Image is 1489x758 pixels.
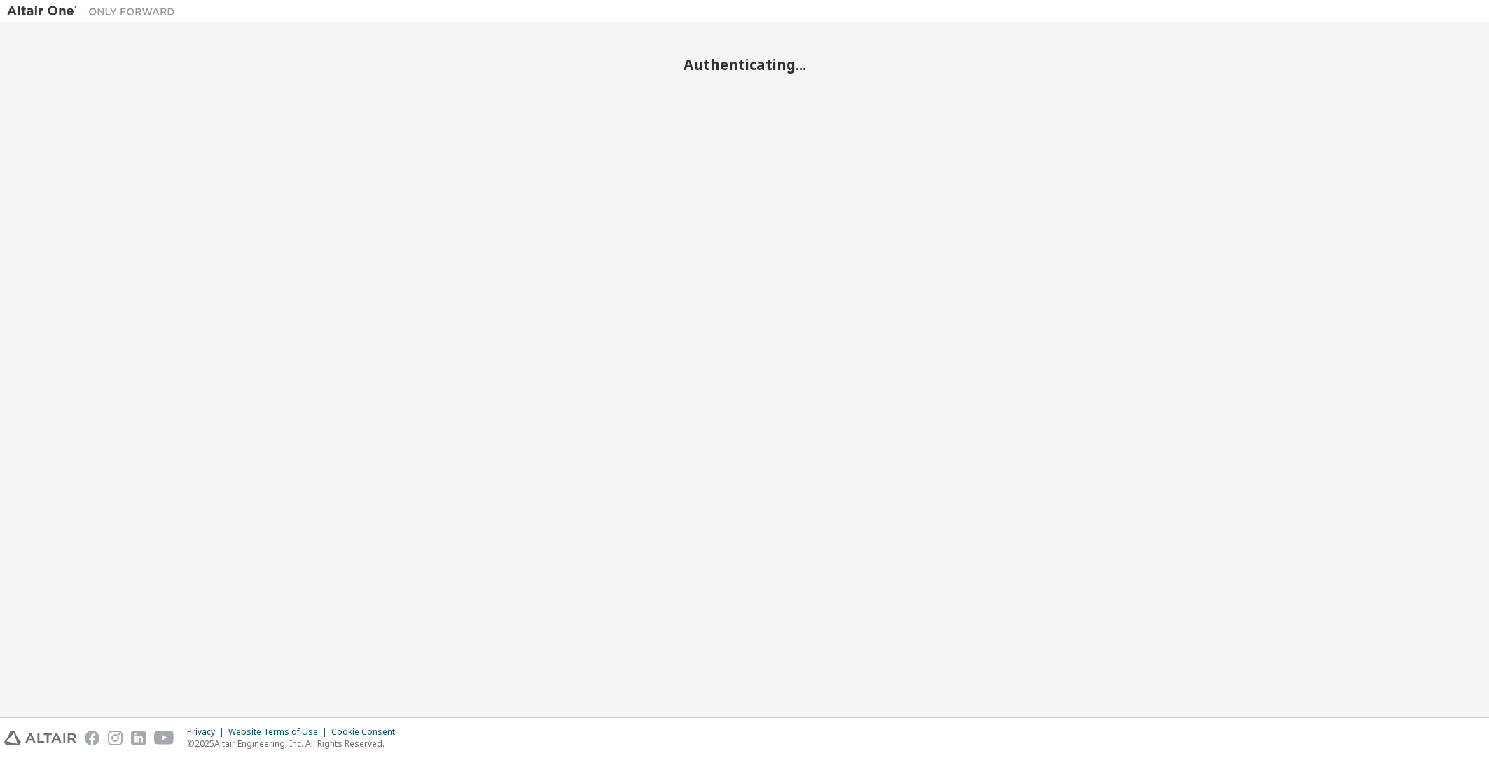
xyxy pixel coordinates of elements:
img: altair_logo.svg [4,731,76,745]
img: youtube.svg [154,731,174,745]
div: Cookie Consent [331,726,403,738]
img: linkedin.svg [131,731,146,745]
img: instagram.svg [108,731,123,745]
p: © 2025 Altair Engineering, Inc. All Rights Reserved. [187,738,403,750]
img: Altair One [7,4,182,18]
h2: Authenticating... [7,55,1482,74]
div: Website Terms of Use [228,726,331,738]
img: facebook.svg [85,731,99,745]
div: Privacy [187,726,228,738]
